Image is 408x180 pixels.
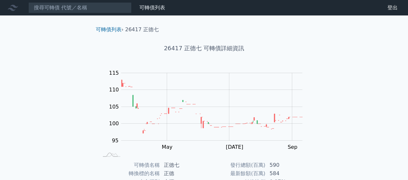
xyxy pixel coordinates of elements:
[204,169,266,178] td: 最新餘額(百萬)
[266,161,310,169] td: 590
[121,80,302,133] g: Series
[160,169,204,178] td: 正德
[162,144,172,150] tspan: May
[125,26,159,33] li: 26417 正德七
[28,2,132,13] input: 搜尋可轉債 代號／名稱
[91,44,318,53] h1: 26417 正德七 可轉債詳細資訊
[105,70,312,150] g: Chart
[109,120,119,127] tspan: 100
[160,161,204,169] td: 正德七
[204,161,266,169] td: 發行總額(百萬)
[226,144,243,150] tspan: [DATE]
[139,5,165,11] a: 可轉債列表
[96,26,124,33] li: ›
[109,87,119,93] tspan: 110
[266,169,310,178] td: 584
[96,26,122,33] a: 可轉債列表
[109,70,119,76] tspan: 115
[109,104,119,110] tspan: 105
[382,3,403,13] a: 登出
[112,137,118,144] tspan: 95
[98,161,160,169] td: 可轉債名稱
[98,169,160,178] td: 轉換標的名稱
[288,144,297,150] tspan: Sep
